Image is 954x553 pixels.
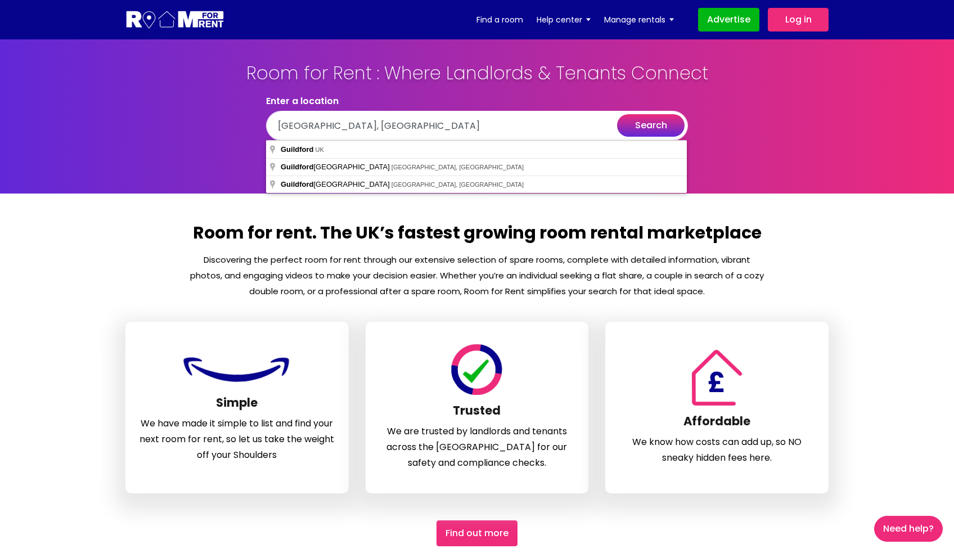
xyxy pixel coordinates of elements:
[619,414,814,434] h3: Affordable
[316,146,324,153] span: UK
[281,163,314,171] span: Guildford
[189,222,765,252] h2: Room for rent. The UK’s fastest growing room rental marketplace
[698,8,759,32] a: Advertise
[281,163,391,171] span: [GEOGRAPHIC_DATA]
[139,416,335,463] p: We have made it simple to list and find your next room for rent, so let us take the weight off yo...
[449,344,505,395] img: Room For Rent
[768,8,829,32] a: Log in
[281,180,391,188] span: [GEOGRAPHIC_DATA]
[380,424,575,471] p: We are trusted by landlords and tenants across the [GEOGRAPHIC_DATA] for our safety and complianc...
[221,62,733,96] h1: Room for Rent : Where Landlords & Tenants Connect
[181,352,293,387] img: Room For Rent
[281,145,314,154] span: Guildford
[604,11,674,28] a: Manage rentals
[189,252,765,299] p: Discovering the perfect room for rent through our extensive selection of spare rooms, complete wi...
[125,10,225,30] img: Logo for Room for Rent, featuring a welcoming design with a house icon and modern typography
[380,403,575,424] h3: Trusted
[874,516,943,542] a: Need Help?
[266,111,688,141] input: .e.g. Cambridge, WD18 or Paddington Station
[619,434,814,466] p: We know how costs can add up, so NO sneaky hidden fees here.
[436,520,517,546] a: Find out More
[476,11,523,28] a: Find a room
[266,96,688,106] label: Enter a location
[139,395,335,416] h3: Simple
[281,180,314,188] span: Guildford
[391,181,524,188] span: [GEOGRAPHIC_DATA], [GEOGRAPHIC_DATA]
[391,164,524,170] span: [GEOGRAPHIC_DATA], [GEOGRAPHIC_DATA]
[686,349,748,406] img: Room For Rent
[537,11,591,28] a: Help center
[617,114,685,137] button: search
